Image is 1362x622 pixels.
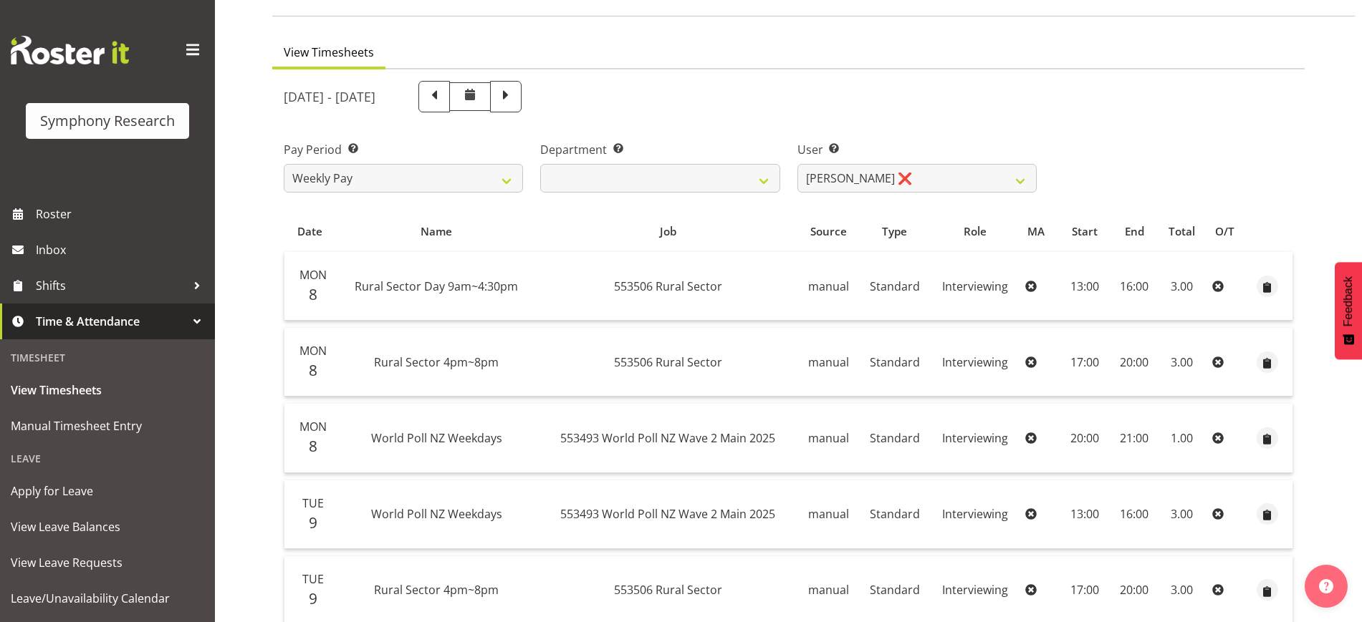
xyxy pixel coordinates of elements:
span: 9 [309,512,317,533]
span: View Leave Balances [11,516,204,538]
td: 3.00 [1157,252,1207,321]
span: View Leave Requests [11,552,204,573]
span: Interviewing [942,278,1008,294]
td: Standard [859,328,930,397]
td: 21:00 [1111,404,1158,472]
span: Feedback [1342,276,1355,326]
td: 3.00 [1157,328,1207,397]
div: Timesheet [4,343,211,372]
td: Standard [859,480,930,549]
td: 20:00 [1111,328,1158,397]
span: manual [808,430,849,446]
span: Apply for Leave [11,480,204,502]
span: Job [660,223,676,240]
span: Date [297,223,322,240]
td: 16:00 [1111,480,1158,549]
td: 16:00 [1111,252,1158,321]
td: 13:00 [1058,480,1111,549]
span: Start [1072,223,1098,240]
span: 553493 World Poll NZ Wave 2 Main 2025 [560,506,775,522]
span: World Poll NZ Weekdays [371,430,502,446]
span: 553506 Rural Sector [614,354,722,370]
label: Pay Period [284,141,523,158]
td: 20:00 [1058,404,1111,472]
td: 3.00 [1157,480,1207,549]
span: Shifts [36,275,186,296]
h5: [DATE] - [DATE] [284,89,375,105]
span: View Timesheets [284,44,374,61]
span: 8 [309,436,317,456]
button: Feedback - Show survey [1335,262,1362,359]
span: manual [808,278,849,294]
span: Leave/Unavailability Calendar [11,588,204,609]
span: Interviewing [942,506,1008,522]
span: Interviewing [942,430,1008,446]
img: help-xxl-2.png [1319,579,1333,593]
span: Time & Attendance [36,311,186,332]
a: Manual Timesheet Entry [4,408,211,444]
span: O/T [1215,223,1234,240]
span: Source [810,223,847,240]
td: Standard [859,404,930,472]
span: 553493 World Poll NZ Wave 2 Main 2025 [560,430,775,446]
span: Inbox [36,239,208,261]
a: View Timesheets [4,372,211,408]
td: 1.00 [1157,404,1207,472]
span: 553506 Rural Sector [614,278,722,294]
label: User [797,141,1037,158]
span: MA [1027,223,1045,240]
td: Standard [859,252,930,321]
span: 9 [309,588,317,608]
span: Role [964,223,987,240]
span: Rural Sector 4pm~8pm [374,354,499,370]
span: Rural Sector 4pm~8pm [374,582,499,598]
div: Leave [4,444,211,473]
span: Manual Timesheet Entry [11,415,204,437]
span: 8 [309,284,317,304]
span: Type [882,223,907,240]
td: 17:00 [1058,328,1111,397]
span: 8 [309,360,317,380]
span: Tue [302,571,324,587]
span: End [1125,223,1144,240]
span: View Timesheets [11,379,204,401]
span: Mon [299,267,327,283]
span: manual [808,582,849,598]
span: Total [1169,223,1195,240]
span: manual [808,354,849,370]
span: Roster [36,203,208,225]
a: View Leave Balances [4,509,211,545]
span: manual [808,506,849,522]
span: Mon [299,419,327,434]
div: Symphony Research [40,110,175,132]
span: World Poll NZ Weekdays [371,506,502,522]
span: Tue [302,495,324,511]
label: Department [540,141,780,158]
span: Mon [299,343,327,359]
span: 553506 Rural Sector [614,582,722,598]
a: View Leave Requests [4,545,211,580]
a: Leave/Unavailability Calendar [4,580,211,616]
a: Apply for Leave [4,473,211,509]
span: Interviewing [942,582,1008,598]
td: 13:00 [1058,252,1111,321]
img: Rosterit website logo [11,36,129,64]
span: Name [421,223,452,240]
span: Interviewing [942,354,1008,370]
span: Rural Sector Day 9am~4:30pm [355,278,518,294]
